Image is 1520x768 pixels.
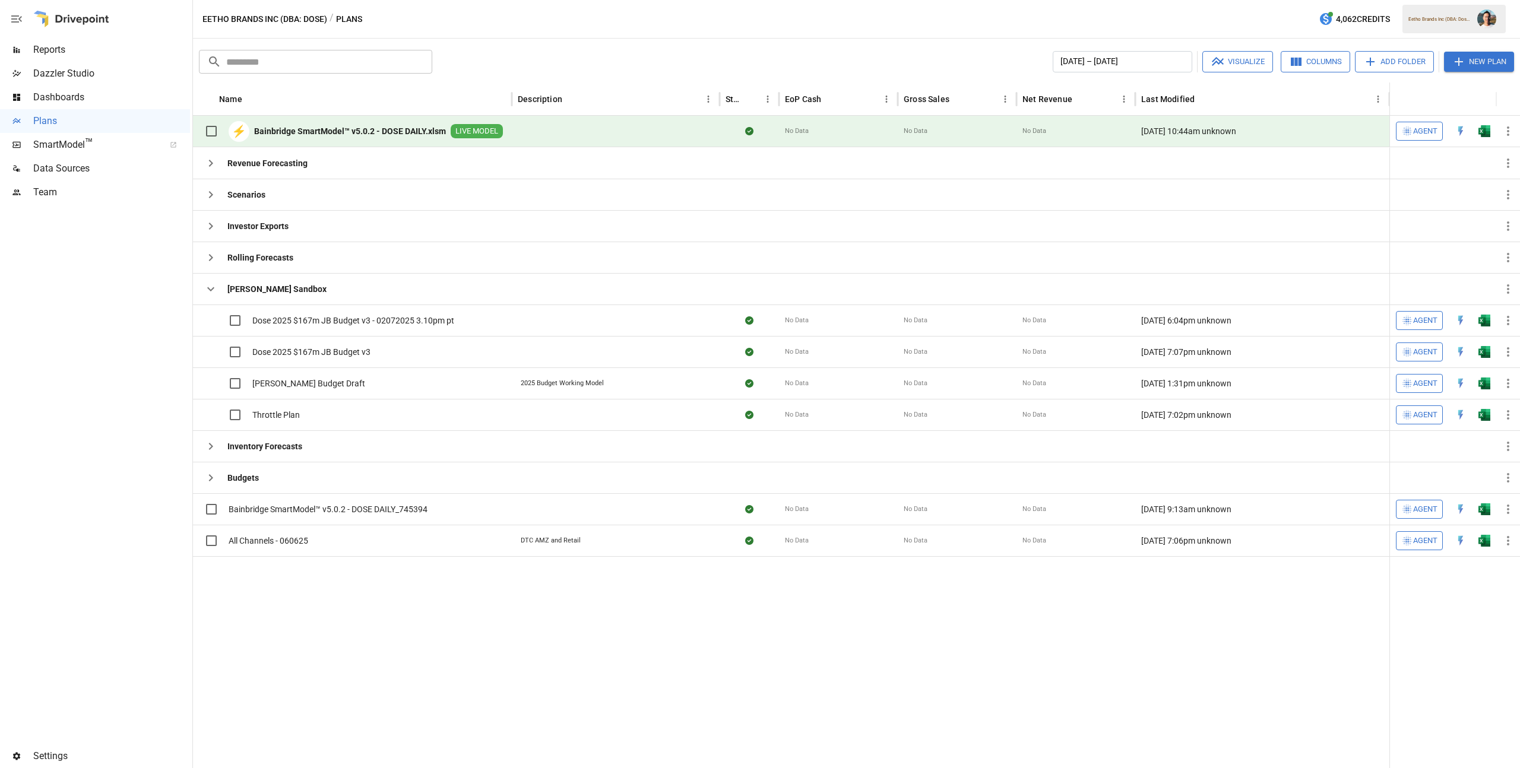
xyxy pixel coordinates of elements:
span: No Data [904,410,927,420]
div: [DATE] 9:13am unknown [1135,493,1389,525]
img: quick-edit-flash.b8aec18c.svg [1455,503,1467,515]
button: 4,062Credits [1314,8,1395,30]
div: EoP Cash [785,94,821,104]
span: No Data [904,316,927,325]
span: Data Sources [33,161,190,176]
span: LIVE MODEL [451,126,503,137]
div: Sync complete [745,409,753,421]
div: Open in Quick Edit [1455,377,1467,389]
div: Open in Quick Edit [1455,409,1467,421]
img: quick-edit-flash.b8aec18c.svg [1455,535,1467,547]
span: No Data [785,316,809,325]
div: ⚡ [229,121,249,142]
span: 4,062 Credits [1336,12,1390,27]
span: No Data [785,347,809,357]
button: Status column menu [759,91,776,107]
span: ™ [85,136,93,151]
button: Sort [822,91,839,107]
span: Reports [33,43,190,57]
b: Revenue Forecasting [227,157,308,169]
img: excel-icon.76473adf.svg [1478,377,1490,389]
b: Bainbridge SmartModel™ v5.0.2 - DOSE DAILY.xlsm [254,125,446,137]
button: [DATE] – [DATE] [1053,51,1192,72]
div: Name [219,94,242,104]
img: quick-edit-flash.b8aec18c.svg [1455,377,1467,389]
div: Sync complete [745,125,753,137]
span: No Data [785,379,809,388]
button: Eetho Brands Inc (DBA: Dose) [202,12,327,27]
div: [DATE] 6:04pm unknown [1135,304,1389,336]
span: No Data [785,504,809,514]
div: [DATE] 7:06pm unknown [1135,525,1389,556]
div: Open in Excel [1478,535,1490,547]
span: Dose 2025 $167m JB Budget v3 - 02072025 3.10pm pt [252,315,454,326]
span: All Channels - 060625 [229,535,308,547]
div: 2025 Budget Working Model [521,379,604,388]
span: No Data [1022,316,1046,325]
div: Sync complete [745,535,753,547]
div: Open in Excel [1478,315,1490,326]
button: Visualize [1202,51,1273,72]
span: Agent [1413,503,1437,516]
img: excel-icon.76473adf.svg [1478,503,1490,515]
div: [DATE] 7:02pm unknown [1135,399,1389,430]
button: Agent [1396,342,1443,361]
div: Open in Quick Edit [1455,315,1467,326]
div: Gross Sales [904,94,949,104]
div: Description [518,94,562,104]
div: Open in Quick Edit [1455,503,1467,515]
img: quick-edit-flash.b8aec18c.svg [1455,346,1467,358]
button: Sort [743,91,759,107]
button: Sort [563,91,580,107]
span: Agent [1413,314,1437,328]
span: No Data [904,379,927,388]
button: Add Folder [1355,51,1434,72]
span: Dashboards [33,90,190,104]
span: No Data [904,536,927,545]
span: Agent [1413,534,1437,548]
span: No Data [785,536,809,545]
button: Agent [1396,405,1443,424]
div: DTC AMZ and Retail [521,536,581,545]
button: Gross Sales column menu [997,91,1014,107]
span: No Data [1022,379,1046,388]
b: [PERSON_NAME] Sandbox [227,283,327,295]
span: Bainbridge SmartModel™ v5.0.2 - DOSE DAILY_745394 [229,503,427,515]
b: Budgets [227,472,259,484]
img: excel-icon.76473adf.svg [1478,315,1490,326]
button: Agent [1396,122,1443,141]
span: No Data [1022,536,1046,545]
span: No Data [1022,410,1046,420]
img: excel-icon.76473adf.svg [1478,125,1490,137]
button: Columns [1281,51,1350,72]
span: No Data [785,126,809,136]
img: quick-edit-flash.b8aec18c.svg [1455,125,1467,137]
div: Status [726,94,742,104]
button: Last Modified column menu [1370,91,1386,107]
img: excel-icon.76473adf.svg [1478,346,1490,358]
div: Sync complete [745,346,753,358]
button: Sort [1503,91,1520,107]
div: [DATE] 7:07pm unknown [1135,336,1389,367]
span: Agent [1413,408,1437,422]
div: [DATE] 10:44am unknown [1135,116,1389,147]
button: Sort [1196,91,1212,107]
span: Settings [33,749,190,763]
img: quick-edit-flash.b8aec18c.svg [1455,315,1467,326]
span: [PERSON_NAME] Budget Draft [252,377,365,389]
button: Agent [1396,531,1443,550]
span: No Data [904,504,927,514]
span: SmartModel [33,138,157,152]
span: Agent [1413,345,1437,359]
button: Sort [243,91,260,107]
span: No Data [785,410,809,420]
div: Open in Excel [1478,125,1490,137]
img: quick-edit-flash.b8aec18c.svg [1455,409,1467,421]
div: Open in Excel [1478,503,1490,515]
span: Dose 2025 $167m JB Budget v3 [252,346,370,358]
button: Net Revenue column menu [1116,91,1132,107]
button: Sort [1073,91,1090,107]
span: No Data [904,347,927,357]
div: Open in Excel [1478,346,1490,358]
div: Open in Excel [1478,409,1490,421]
